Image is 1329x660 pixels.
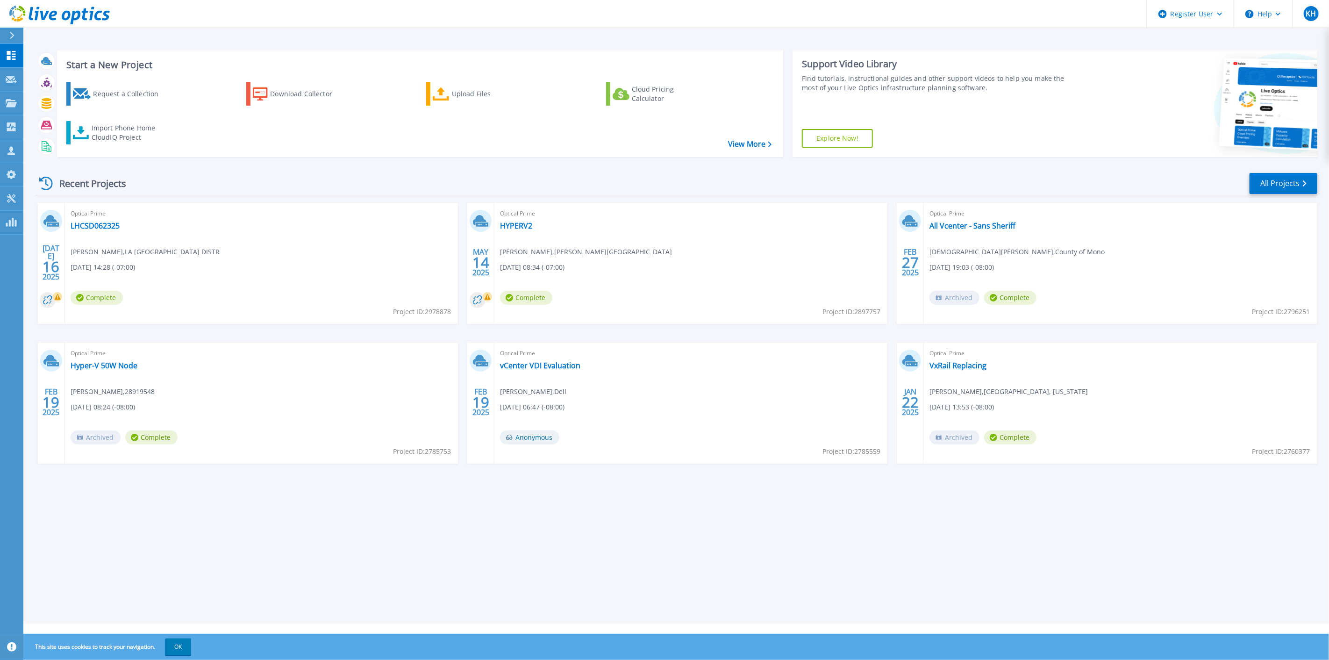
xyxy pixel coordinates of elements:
span: [DEMOGRAPHIC_DATA][PERSON_NAME] , County of Mono [929,247,1105,257]
a: LHCSD062325 [71,221,120,230]
div: JAN 2025 [901,385,919,419]
div: Upload Files [452,85,527,103]
a: vCenter VDI Evaluation [500,361,580,370]
span: [PERSON_NAME] , 28919548 [71,387,155,397]
div: Support Video Library [802,58,1074,70]
span: 22 [902,398,919,406]
a: Request a Collection [66,82,171,106]
span: [DATE] 08:24 (-08:00) [71,402,135,412]
span: Complete [125,430,178,445]
span: 19 [43,398,59,406]
h3: Start a New Project [66,60,772,70]
span: Project ID: 2760377 [1252,446,1310,457]
span: Optical Prime [929,348,1311,359]
span: [DATE] 13:53 (-08:00) [929,402,994,412]
a: Download Collector [246,82,350,106]
div: FEB 2025 [42,385,60,419]
a: View More [728,140,772,149]
span: 16 [43,263,59,271]
span: Optical Prime [500,348,882,359]
div: [DATE] 2025 [42,245,60,280]
span: Optical Prime [500,208,882,219]
div: Cloud Pricing Calculator [632,85,707,103]
a: VxRail Replacing [929,361,986,370]
span: Complete [500,291,552,305]
div: MAY 2025 [472,245,490,280]
div: FEB 2025 [472,385,490,419]
span: Optical Prime [929,208,1311,219]
span: Archived [929,291,979,305]
a: Hyper-V 50W Node [71,361,137,370]
span: Project ID: 2785753 [393,446,451,457]
span: Project ID: 2978878 [393,307,451,317]
span: [PERSON_NAME] , [PERSON_NAME][GEOGRAPHIC_DATA] [500,247,672,257]
span: Archived [71,430,121,445]
span: Archived [929,430,979,445]
span: Project ID: 2785559 [822,446,880,457]
span: KH [1306,10,1316,17]
span: [PERSON_NAME] , [GEOGRAPHIC_DATA], [US_STATE] [929,387,1088,397]
span: [DATE] 08:34 (-07:00) [500,262,564,273]
a: All Vcenter - Sans Sheriff [929,221,1015,230]
div: Find tutorials, instructional guides and other support videos to help you make the most of your L... [802,74,1074,93]
a: All Projects [1250,173,1317,194]
a: Upload Files [426,82,530,106]
span: Optical Prime [71,208,452,219]
span: [DATE] 06:47 (-08:00) [500,402,564,412]
span: Complete [984,430,1036,445]
div: Request a Collection [93,85,168,103]
a: Cloud Pricing Calculator [606,82,710,106]
div: Recent Projects [36,172,139,195]
div: FEB 2025 [901,245,919,280]
div: Download Collector [270,85,345,103]
span: [DATE] 14:28 (-07:00) [71,262,135,273]
span: Project ID: 2897757 [822,307,880,317]
button: OK [165,638,191,655]
span: Complete [71,291,123,305]
span: This site uses cookies to track your navigation. [26,638,191,655]
a: Explore Now! [802,129,873,148]
span: [PERSON_NAME] , Dell [500,387,566,397]
a: HYPERV2 [500,221,532,230]
span: 19 [472,398,489,406]
span: 14 [472,258,489,266]
span: Complete [984,291,1036,305]
span: [DATE] 19:03 (-08:00) [929,262,994,273]
span: 27 [902,258,919,266]
span: [PERSON_NAME] , LA [GEOGRAPHIC_DATA] DISTR [71,247,220,257]
span: Optical Prime [71,348,452,359]
div: Import Phone Home CloudIQ Project [92,123,164,142]
span: Anonymous [500,430,559,445]
span: Project ID: 2796251 [1252,307,1310,317]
